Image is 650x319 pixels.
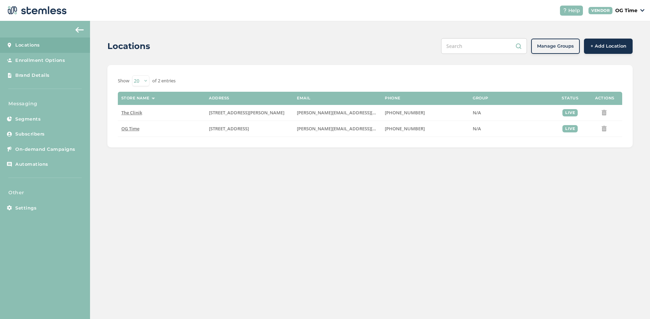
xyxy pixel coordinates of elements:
label: Status [562,96,578,100]
button: Manage Groups [531,39,580,54]
label: N/A [473,110,549,116]
span: Settings [15,205,36,212]
img: icon-sort-1e1d7615.svg [152,98,155,99]
button: + Add Location [584,39,633,54]
p: OG Time [615,7,637,14]
h2: Locations [107,40,150,52]
span: OG Time [121,125,139,132]
span: On-demand Campaigns [15,146,75,153]
label: Store name [121,96,149,100]
span: [PHONE_NUMBER] [385,109,425,116]
input: Search [441,38,527,54]
div: live [562,109,578,116]
span: Manage Groups [537,43,574,50]
span: Locations [15,42,40,49]
div: VENDOR [588,7,612,14]
label: Email [297,96,311,100]
img: icon_down-arrow-small-66adaf34.svg [640,9,644,12]
label: 20447 Nordhoff Street [209,110,290,116]
span: [STREET_ADDRESS][PERSON_NAME] [209,109,284,116]
span: + Add Location [591,43,626,50]
label: of 2 entries [152,77,176,84]
span: Brand Details [15,72,50,79]
span: Automations [15,161,48,168]
label: Phone [385,96,400,100]
label: N/A [473,126,549,132]
span: Segments [15,116,41,123]
label: 11605 Valley Boulevard [209,126,290,132]
label: Address [209,96,229,100]
label: Show [118,77,129,84]
label: OG Time [121,126,202,132]
label: The Clinik [121,110,202,116]
span: Enrollment Options [15,57,65,64]
th: Actions [587,92,622,105]
img: icon-arrow-back-accent-c549486e.svg [75,27,84,33]
img: icon-help-white-03924b79.svg [563,8,567,13]
label: Group [473,96,488,100]
span: Subscribers [15,131,45,138]
span: The Clinik [121,109,142,116]
span: [PHONE_NUMBER] [385,125,425,132]
iframe: Chat Widget [615,286,650,319]
label: (818) 860-4420 [385,126,466,132]
span: [STREET_ADDRESS] [209,125,249,132]
span: [PERSON_NAME][EMAIL_ADDRESS][DOMAIN_NAME] [297,109,408,116]
label: (818) 860-4420 [385,110,466,116]
img: logo-dark-0685b13c.svg [6,3,67,17]
span: Help [568,7,580,14]
div: live [562,125,578,132]
label: joshl@shhdistro.com [297,110,378,116]
label: joshl@shhdistro.com [297,126,378,132]
span: [PERSON_NAME][EMAIL_ADDRESS][DOMAIN_NAME] [297,125,408,132]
